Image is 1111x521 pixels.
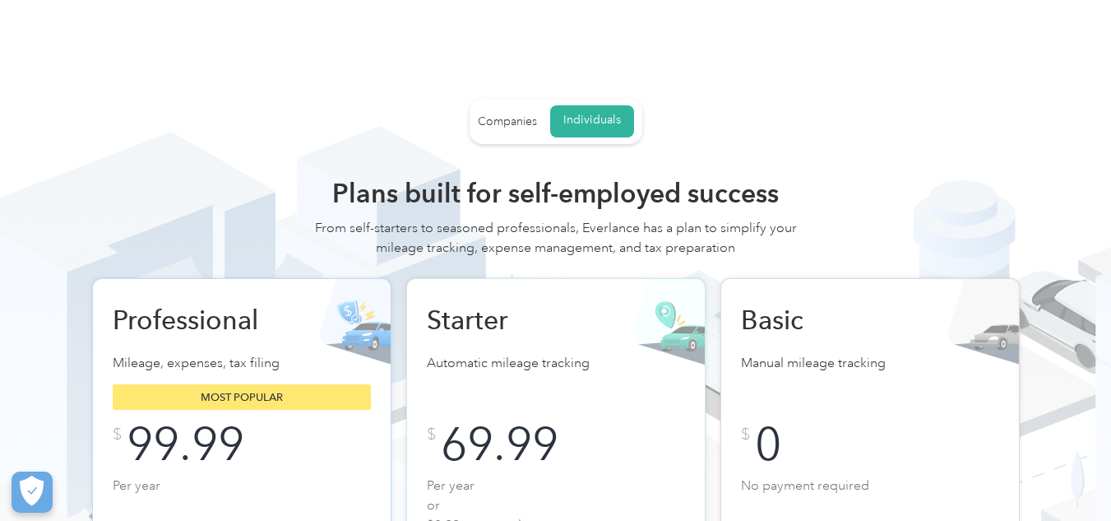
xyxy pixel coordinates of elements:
[441,426,558,463] div: 69.99
[113,426,122,443] div: $
[741,304,914,337] h2: Basic
[127,426,244,463] div: 99.99
[741,353,999,376] p: Manual mileage tracking
[478,114,537,129] div: Companies
[113,384,371,410] div: Most popular
[113,304,285,337] h2: Professional
[113,353,371,376] p: Mileage, expenses, tax filing
[12,472,53,513] button: Cookies Settings
[427,353,685,376] p: Automatic mileage tracking
[309,218,803,274] div: From self-starters to seasoned professionals, Everlance has a plan to simplify your mileage track...
[563,113,621,128] div: Individuals
[427,426,436,443] div: $
[427,304,599,337] h2: Starter
[741,426,750,443] div: $
[755,426,781,463] div: 0
[309,177,803,210] h2: Plans built for self-employed success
